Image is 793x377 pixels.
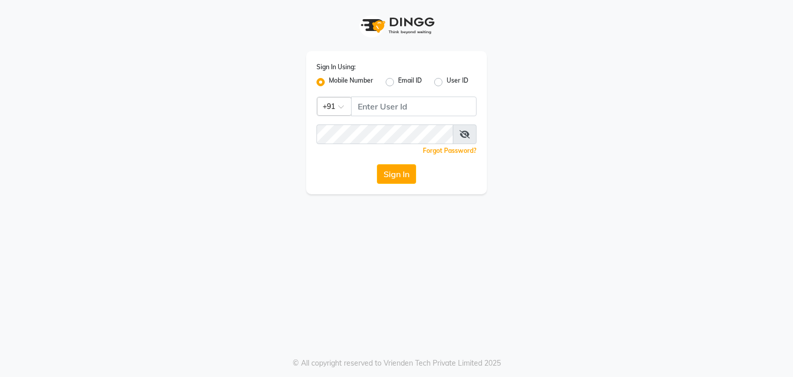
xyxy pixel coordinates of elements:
[351,97,477,116] input: Username
[316,62,356,72] label: Sign In Using:
[316,124,453,144] input: Username
[355,10,438,41] img: logo1.svg
[423,147,477,154] a: Forgot Password?
[377,164,416,184] button: Sign In
[447,76,468,88] label: User ID
[329,76,373,88] label: Mobile Number
[398,76,422,88] label: Email ID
